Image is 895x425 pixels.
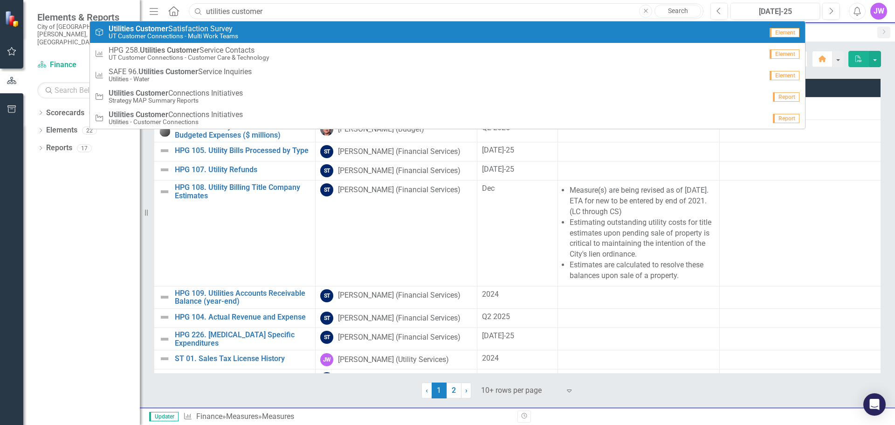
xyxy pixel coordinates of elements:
[5,11,21,27] img: ClearPoint Strategy
[90,107,805,129] a: CustomerConnections InitiativesUtilities - Customer ConnectionsReport
[558,309,719,328] td: Double-Click to Edit
[159,312,170,323] img: Not Defined
[109,33,238,40] small: UT Customer Connections - Multi Work Teams
[159,125,170,137] img: No Information
[719,181,881,286] td: Double-Click to Edit
[570,260,714,281] li: Estimates are calculated to resolve these balances upon sale of a property.
[159,186,170,197] img: Not Defined
[90,43,805,64] a: HPG 258.Utilities CustomerService ContactsUT Customer Connections - Customer Care & TechnologyEle...
[482,331,553,341] div: [DATE]-25
[570,185,714,217] li: Measure(s) are being revised as of [DATE]. ETA for new to be entered by end of 2021. (LC through CS)
[175,289,310,306] a: HPG 109. Utilities Accounts Receivable Balance (year-end)
[338,332,461,343] div: [PERSON_NAME] (Financial Services)
[558,286,719,308] td: Double-Click to Edit
[109,89,243,98] span: Connections Initiatives
[109,97,243,104] small: Strategy MAP Summary Reports
[734,6,817,17] div: [DATE]-25
[154,181,316,286] td: Double-Click to Edit Right Click for Context Menu
[558,120,719,142] td: Double-Click to Edit
[719,161,881,181] td: Double-Click to Edit
[770,49,799,59] span: Element
[159,292,170,303] img: Not Defined
[175,355,310,363] a: ST 01. Sales Tax License History
[189,3,703,20] input: Search ClearPoint...
[426,386,428,395] span: ‹
[482,145,553,156] div: [DATE]-25
[482,312,553,322] div: Q2 2025
[719,142,881,161] td: Double-Click to Edit
[482,164,553,175] div: [DATE]-25
[154,309,316,328] td: Double-Click to Edit Right Click for Context Menu
[719,328,881,350] td: Double-Click to Edit
[154,328,316,350] td: Double-Click to Edit Right Click for Context Menu
[90,21,805,43] a: CustomerSatisfaction SurveyUT Customer Connections - Multi Work TeamsElement
[338,166,461,176] div: [PERSON_NAME] (Financial Services)
[140,46,165,55] strong: Utilities
[770,28,799,37] span: Element
[338,313,461,324] div: [PERSON_NAME] (Financial Services)
[482,289,553,300] div: 2024
[77,144,92,152] div: 17
[558,350,719,369] td: Double-Click to Edit
[863,393,886,416] div: Open Intercom Messenger
[109,54,269,61] small: UT Customer Connections - Customer Care & Technology
[719,120,881,142] td: Double-Click to Edit
[109,25,238,33] span: Satisfaction Survey
[482,353,553,364] div: 2024
[719,286,881,308] td: Double-Click to Edit
[773,114,799,123] span: Report
[338,146,461,157] div: [PERSON_NAME] (Financial Services)
[320,372,333,385] div: ST
[320,145,333,158] div: ST
[90,64,805,86] a: SAFE 96.Utilities CustomerService InquiriesUtilities - WaterElement
[447,383,461,398] a: 2
[149,412,179,421] span: Updater
[770,71,799,80] span: Element
[320,331,333,344] div: ST
[870,3,887,20] button: JW
[570,217,714,260] li: Estimating outstanding utility costs for title estimates upon pending sale of property is critica...
[159,372,170,383] img: Not Defined
[175,123,310,139] a: HPG 2. Accuracy of Cumulative Budgeted Expenses ($ millions)
[226,412,258,421] a: Measures
[482,183,553,194] div: Dec
[558,161,719,181] td: Double-Click to Edit
[159,334,170,345] img: Not Defined
[175,313,310,321] a: HPG 104. Actual Revenue and Expense
[109,68,252,76] span: SAFE 96. Service Inquiries
[338,355,449,365] div: [PERSON_NAME] (Utility Services)
[109,118,243,125] small: Utilities - Customer Connections
[175,183,310,200] a: HPG 108. Utility Billing Title Company Estimates
[320,123,333,136] img: Lawrence Pollack
[154,286,316,308] td: Double-Click to Edit Right Click for Context Menu
[320,312,333,325] div: ST
[154,350,316,369] td: Double-Click to Edit Right Click for Context Menu
[37,82,131,98] input: Search Below...
[558,142,719,161] td: Double-Click to Edit
[109,76,252,83] small: Utilities - Water
[719,350,881,369] td: Double-Click to Edit
[136,110,168,119] strong: Customer
[167,46,200,55] strong: Customer
[320,183,333,196] div: ST
[175,331,310,347] a: HPG 226. [MEDICAL_DATA] Specific Expenditures
[183,411,510,422] div: » »
[46,125,77,136] a: Elements
[465,386,468,395] span: ›
[159,164,170,175] img: Not Defined
[338,185,461,195] div: [PERSON_NAME] (Financial Services)
[320,164,333,177] div: ST
[154,142,316,161] td: Double-Click to Edit Right Click for Context Menu
[37,60,131,70] a: Finance
[46,108,84,118] a: Scorecards
[175,146,310,155] a: HPG 105. Utility Bills Processed by Type
[37,23,131,46] small: City of [GEOGRAPHIC_DATA][PERSON_NAME], [GEOGRAPHIC_DATA]
[136,89,168,98] strong: Customer
[338,124,424,135] div: [PERSON_NAME] (Budget)
[338,290,461,301] div: [PERSON_NAME] (Financial Services)
[109,46,269,55] span: HPG 258. Service Contacts
[82,126,97,134] div: 22
[175,166,310,174] a: HPG 107. Utility Refunds
[154,161,316,181] td: Double-Click to Edit Right Click for Context Menu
